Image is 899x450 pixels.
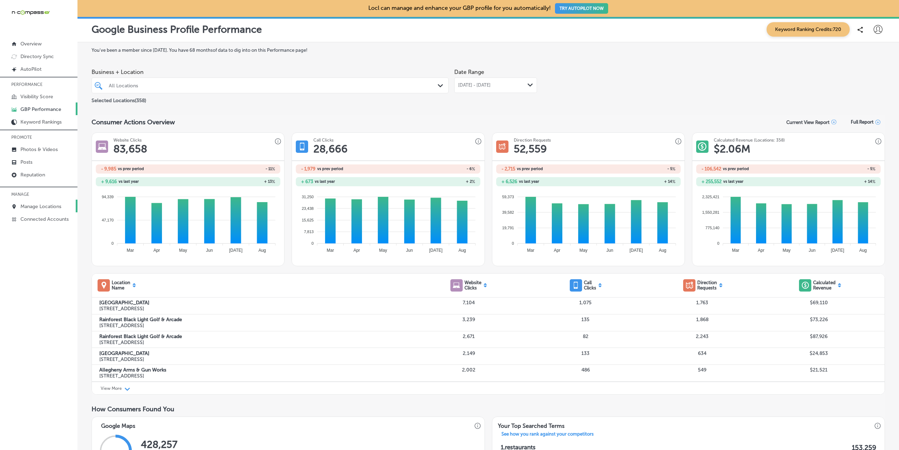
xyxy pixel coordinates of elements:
[501,179,517,184] h2: + 6,526
[411,300,527,306] p: 7,104
[761,333,877,339] p: $87,926
[788,167,875,171] h2: - 5
[782,248,791,253] tspan: May
[99,350,411,356] label: [GEOGRAPHIC_DATA]
[644,300,760,306] p: 1,763
[92,24,262,35] p: Google Business Profile Performance
[99,300,411,306] label: [GEOGRAPHIC_DATA]
[761,367,877,373] p: $21,521
[629,248,643,253] tspan: [DATE]
[514,138,551,143] h3: Direction Requests
[555,3,608,14] button: TRY AUTOPILOT NOW
[411,367,527,373] p: 2,002
[302,206,314,211] tspan: 23,438
[99,323,411,329] p: [STREET_ADDRESS]
[717,241,719,245] tspan: 0
[112,241,114,245] tspan: 0
[127,248,134,253] tspan: Mar
[388,167,475,171] h2: - 6
[767,22,850,37] span: Keyword Ranking Credits: 720
[92,405,174,413] span: How Consumers Found You
[588,179,675,184] h2: + 14
[464,280,481,290] p: Website Clicks
[579,248,587,253] tspan: May
[606,248,613,253] tspan: Jun
[312,241,314,245] tspan: 0
[761,350,877,356] p: $24,853
[758,248,764,253] tspan: Apr
[20,66,42,72] p: AutoPilot
[454,69,484,75] label: Date Range
[258,248,266,253] tspan: Aug
[20,216,69,222] p: Connected Accounts
[714,138,785,143] h3: Calculated Revenue (Locations: 358)
[101,179,117,184] h2: + 9,616
[859,248,867,253] tspan: Aug
[512,241,514,245] tspan: 0
[99,306,411,312] p: [STREET_ADDRESS]
[705,226,719,230] tspan: 775,140
[92,95,146,104] p: Selected Locations ( 358 )
[20,119,62,125] p: Keyword Rankings
[514,143,547,155] h1: 52,559
[20,106,61,112] p: GBP Performance
[659,248,666,253] tspan: Aug
[301,179,313,184] h2: + 673
[701,166,721,171] h2: - 106,542
[644,367,760,373] p: 549
[411,350,527,356] p: 2,149
[20,41,42,47] p: Overview
[99,333,411,339] label: Rainforest Black Light Golf & Arcade
[154,248,160,253] tspan: Apr
[272,167,275,171] span: %
[302,194,314,199] tspan: 31,250
[502,194,514,199] tspan: 59,373
[672,179,675,184] span: %
[527,350,644,356] p: 133
[99,356,411,362] p: [STREET_ADDRESS]
[109,82,438,88] div: All Locations
[354,248,360,253] tspan: Apr
[527,248,534,253] tspan: Mar
[527,300,644,306] p: 1,075
[732,248,739,253] tspan: Mar
[872,179,875,184] span: %
[317,167,343,171] span: vs prev period
[406,248,413,253] tspan: Jun
[519,180,539,183] span: vs last year
[788,179,875,184] h2: + 14
[302,218,314,222] tspan: 15,625
[831,248,844,253] tspan: [DATE]
[723,180,743,183] span: vs last year
[99,373,411,379] p: [STREET_ADDRESS]
[20,54,54,60] p: Directory Sync
[272,179,275,184] span: %
[472,179,475,184] span: %
[502,226,514,230] tspan: 19,791
[472,167,475,171] span: %
[102,194,114,199] tspan: 94,339
[527,367,644,373] p: 486
[644,350,760,356] p: 634
[99,317,411,323] label: Rainforest Black Light Golf & Arcade
[92,69,449,75] span: Business + Location
[102,218,114,222] tspan: 47,170
[118,167,144,171] span: vs prev period
[809,248,815,253] tspan: Jun
[99,367,411,373] label: Allegheny Arms & Gun Works
[119,180,139,183] span: vs last year
[584,280,596,290] p: Call Clicks
[492,417,570,431] h3: Your Top Searched Terms
[554,248,560,253] tspan: Apr
[501,166,515,171] h2: - 2,715
[496,431,599,439] a: See how you rank against your competitors
[11,9,50,16] img: 660ab0bf-5cc7-4cb8-ba1c-48b5ae0f18e60NCTV_CLogo_TV_Black_-500x88.png
[588,167,675,171] h2: - 5
[20,146,58,152] p: Photos & Videos
[527,333,644,339] p: 82
[113,138,142,143] h3: Website Clicks
[315,180,335,183] span: vs last year
[101,386,122,391] p: View More
[206,248,213,253] tspan: Jun
[20,94,53,100] p: Visibility Score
